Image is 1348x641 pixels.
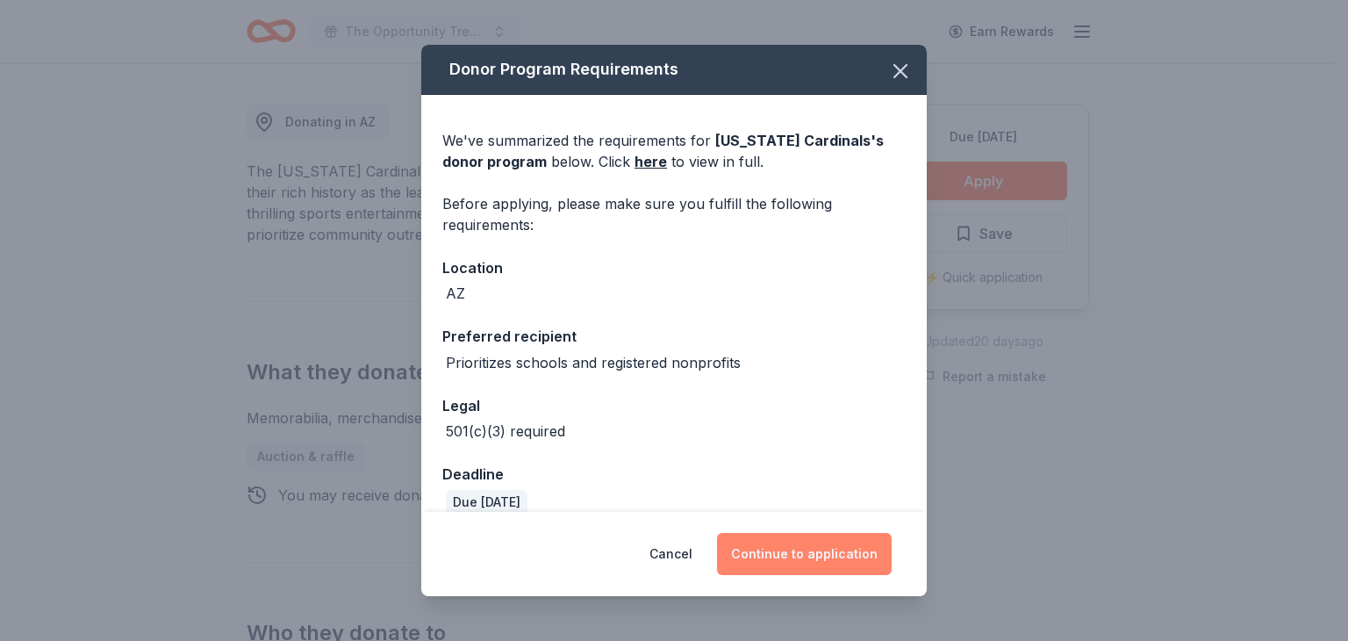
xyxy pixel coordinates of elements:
button: Continue to application [717,533,892,575]
div: We've summarized the requirements for below. Click to view in full. [442,130,906,172]
div: Donor Program Requirements [421,45,927,95]
div: AZ [446,283,465,304]
div: Due [DATE] [446,490,527,515]
a: here [635,151,667,172]
div: Legal [442,394,906,417]
button: Cancel [649,533,692,575]
div: Preferred recipient [442,325,906,348]
div: Location [442,256,906,279]
div: Prioritizes schools and registered nonprofits [446,352,741,373]
div: Before applying, please make sure you fulfill the following requirements: [442,193,906,235]
div: Deadline [442,463,906,486]
div: 501(c)(3) required [446,421,565,442]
